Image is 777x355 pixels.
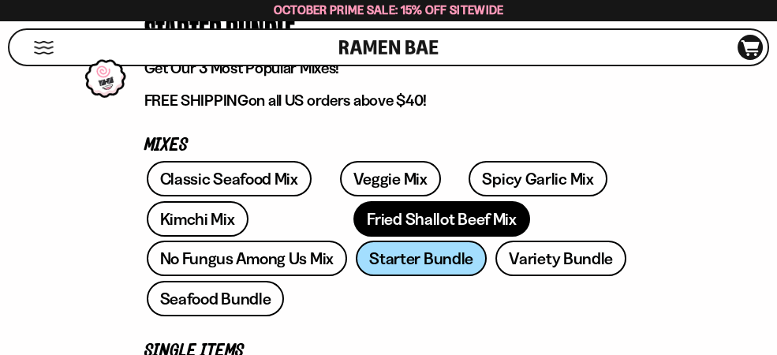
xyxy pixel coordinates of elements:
[147,241,347,276] a: No Fungus Among Us Mix
[147,201,248,237] a: Kimchi Mix
[274,2,504,17] span: October Prime Sale: 15% off Sitewide
[495,241,626,276] a: Variety Bundle
[340,161,441,196] a: Veggie Mix
[147,281,285,316] a: Seafood Bundle
[147,161,312,196] a: Classic Seafood Mix
[144,91,248,110] strong: FREE SHIPPING
[144,91,633,110] p: on all US orders above $40!
[144,138,633,153] p: Mixes
[33,41,54,54] button: Mobile Menu Trigger
[353,201,529,237] a: Fried Shallot Beef Mix
[469,161,607,196] a: Spicy Garlic Mix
